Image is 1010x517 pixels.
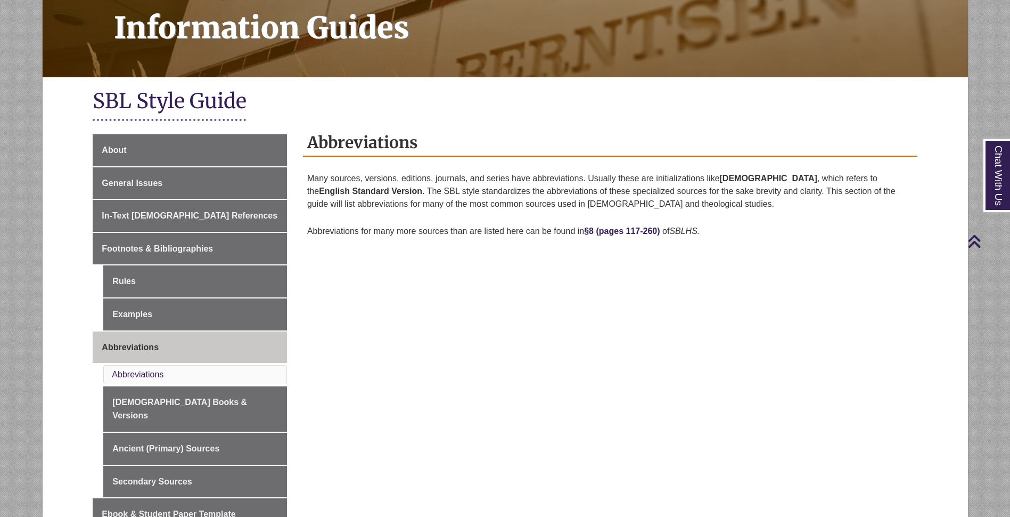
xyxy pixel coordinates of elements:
[102,343,159,352] span: Abbreviations
[720,174,817,183] strong: [DEMOGRAPHIC_DATA]
[319,187,422,196] strong: English Standard Version
[93,200,287,232] a: In-Text [DEMOGRAPHIC_DATA] References
[103,433,287,465] a: Ancient (Primary) Sources
[102,211,277,220] span: In-Text [DEMOGRAPHIC_DATA] References
[662,227,669,236] span: of
[93,233,287,265] a: Footnotes & Bibliographies
[93,88,917,116] h1: SBL Style Guide
[102,146,126,155] span: About
[669,227,700,236] em: SBLHS.
[584,227,609,236] strong: §8 (pa
[584,227,662,236] a: §8 (pages 117-260)
[103,386,287,432] a: [DEMOGRAPHIC_DATA] Books & Versions
[103,298,287,330] a: Examples
[103,265,287,297] a: Rules
[93,134,287,166] a: About
[102,244,213,253] span: Footnotes & Bibliographies
[609,227,660,236] strong: ges 117-260)
[103,466,287,498] a: Secondary Sources
[307,168,913,215] p: Many sources, versions, editions, journals, and series have abbreviations. Usually these are init...
[93,332,287,363] a: Abbreviations
[967,234,1007,248] a: Back to Top
[112,370,163,379] a: Abbreviations
[307,220,913,243] p: Abbreviations for many more sources than are listed here can be found in
[93,167,287,199] a: General Issues
[102,179,162,188] span: General Issues
[303,129,917,157] h2: Abbreviations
